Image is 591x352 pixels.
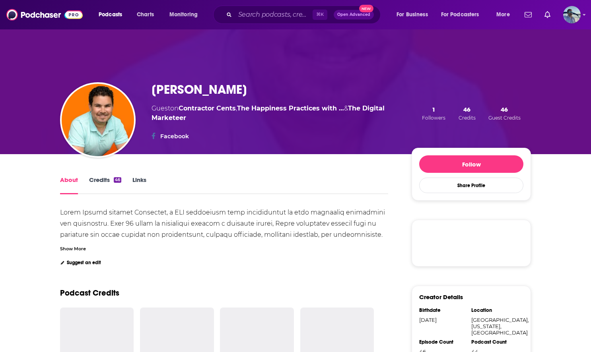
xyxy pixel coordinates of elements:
[337,13,370,17] span: Open Advanced
[496,9,510,20] span: More
[419,339,466,345] div: Episode Count
[471,307,518,313] div: Location
[237,104,344,112] a: The Happiness Practices with Phil Gerbyshak
[132,8,159,21] a: Charts
[441,9,479,20] span: For Podcasters
[169,9,198,20] span: Monitoring
[179,104,236,112] a: Contractor Cents
[6,7,83,22] img: Podchaser - Follow, Share and Rate Podcasts
[236,104,237,112] span: ,
[491,8,520,21] button: open menu
[99,9,122,20] span: Podcasts
[471,317,518,336] div: [GEOGRAPHIC_DATA], [US_STATE], [GEOGRAPHIC_DATA]
[563,6,581,23] img: User Profile
[152,104,170,112] span: Guest
[397,9,428,20] span: For Business
[436,8,491,21] button: open menu
[160,133,189,140] a: Facebook
[132,176,146,194] a: Links
[170,104,236,112] span: on
[93,8,132,21] button: open menu
[60,288,119,298] a: Podcast Credits
[235,8,313,21] input: Search podcasts, credits, & more...
[488,115,521,121] span: Guest Credits
[541,8,554,21] a: Show notifications dropdown
[391,8,438,21] button: open menu
[419,178,523,193] button: Share Profile
[459,115,476,121] span: Credits
[432,106,435,113] span: 1
[419,307,466,313] div: Birthdate
[419,155,523,173] button: Follow
[563,6,581,23] span: Logged in as JasonKramer_TheCRMguy
[114,177,121,183] div: 46
[463,106,470,113] span: 46
[456,105,478,121] button: 46Credits
[419,293,463,301] h3: Creator Details
[521,8,535,21] a: Show notifications dropdown
[313,10,327,20] span: ⌘ K
[471,339,518,345] div: Podcast Count
[501,106,508,113] span: 46
[221,6,388,24] div: Search podcasts, credits, & more...
[62,84,134,156] img: Jason Kramer
[419,317,466,323] div: [DATE]
[152,82,247,97] h1: [PERSON_NAME]
[334,10,374,19] button: Open AdvancedNew
[60,260,101,265] a: Suggest an edit
[60,176,78,194] a: About
[164,8,208,21] button: open menu
[359,5,373,12] span: New
[137,9,154,20] span: Charts
[422,115,445,121] span: Followers
[89,176,121,194] a: Credits46
[344,104,348,112] span: &
[420,105,448,121] button: 1Followers
[563,6,581,23] button: Show profile menu
[486,105,523,121] button: 46Guest Credits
